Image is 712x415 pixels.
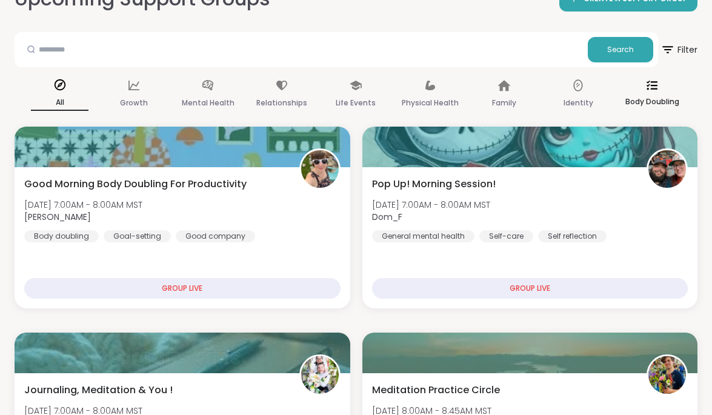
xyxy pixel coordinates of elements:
[660,32,697,67] button: Filter
[660,35,697,64] span: Filter
[24,278,341,299] div: GROUP LIVE
[176,230,255,242] div: Good company
[479,230,533,242] div: Self-care
[120,96,148,110] p: Growth
[24,383,173,397] span: Journaling, Meditation & You !
[372,383,500,397] span: Meditation Practice Circle
[24,177,247,191] span: Good Morning Body Doubling For Productivity
[256,96,307,110] p: Relationships
[104,230,171,242] div: Goal-setting
[372,211,402,223] b: Dom_F
[31,95,88,111] p: All
[372,177,496,191] span: Pop Up! Morning Session!
[625,95,679,109] p: Body Doubling
[301,150,339,188] img: Adrienne_QueenOfTheDawn
[372,278,688,299] div: GROUP LIVE
[648,356,686,394] img: Nicholas
[402,96,459,110] p: Physical Health
[24,199,142,211] span: [DATE] 7:00AM - 8:00AM MST
[588,37,653,62] button: Search
[182,96,235,110] p: Mental Health
[372,199,490,211] span: [DATE] 7:00AM - 8:00AM MST
[372,230,474,242] div: General mental health
[607,44,634,55] span: Search
[24,211,91,223] b: [PERSON_NAME]
[24,230,99,242] div: Body doubling
[336,96,376,110] p: Life Events
[301,356,339,394] img: JollyJessie38
[492,96,516,110] p: Family
[648,150,686,188] img: Dom_F
[538,230,607,242] div: Self reflection
[564,96,593,110] p: Identity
